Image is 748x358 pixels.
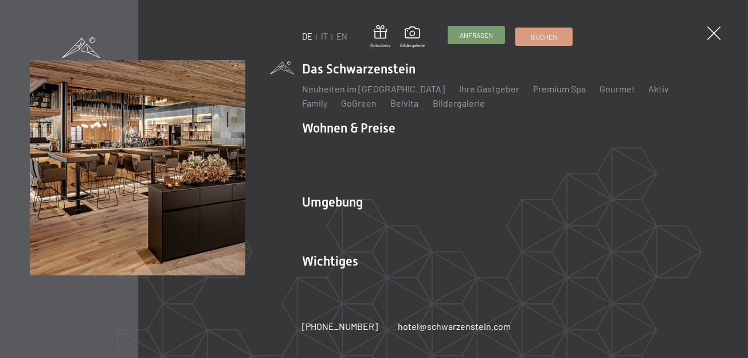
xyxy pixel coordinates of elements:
a: EN [337,32,348,41]
a: Belvita [391,98,419,108]
span: Buchen [531,32,557,42]
span: Anfragen [460,30,493,40]
a: Aktiv [649,83,669,94]
a: [PHONE_NUMBER] [303,320,378,333]
a: Bildergalerie [433,98,485,108]
a: Premium Spa [533,83,586,94]
a: Ihre Gastgeber [459,83,519,94]
span: Gutschein [371,42,390,49]
span: Bildergalerie [400,42,425,49]
a: DE [303,32,313,41]
a: Bildergalerie [400,26,425,48]
a: Buchen [516,28,572,45]
a: IT [322,32,328,41]
a: Gutschein [371,25,390,49]
a: hotel@schwarzenstein.com [398,320,511,333]
a: Family [303,98,328,108]
a: Anfragen [448,26,504,44]
span: [PHONE_NUMBER] [303,321,378,332]
a: GoGreen [342,98,377,108]
a: Neuheiten im [GEOGRAPHIC_DATA] [303,83,445,94]
a: Gourmet [600,83,635,94]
